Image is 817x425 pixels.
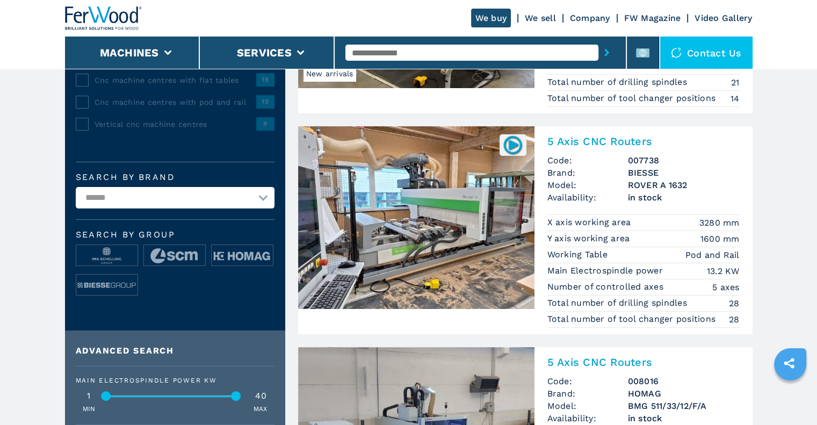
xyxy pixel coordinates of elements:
span: in stock [628,191,740,204]
label: Search by brand [76,173,274,182]
p: Main Electrospindle power [547,265,666,277]
p: Total number of tool changer positions [547,92,719,104]
img: image [212,245,273,266]
p: Total number of tool changer positions [547,313,719,325]
iframe: Chat [771,377,809,417]
a: 5 Axis CNC Routers BIESSE ROVER A 16320077385 Axis CNC RoutersCode:007738Brand:BIESSEModel:ROVER ... [298,126,753,334]
img: 5 Axis CNC Routers BIESSE ROVER A 1632 [298,126,534,309]
button: Machines [100,46,159,59]
h3: BIESSE [628,167,740,179]
span: Code: [547,375,628,387]
div: Contact us [660,37,753,69]
em: Pod and Rail [685,249,740,261]
img: Ferwood [65,6,142,30]
em: 3280 mm [699,217,740,229]
p: MIN [83,405,96,414]
img: image [76,275,138,296]
span: in stock [628,412,740,424]
span: Brand: [547,387,628,400]
h3: 007738 [628,154,740,167]
span: New arrivals [303,66,356,82]
a: FW Magazine [624,13,681,23]
a: We buy [471,9,511,27]
div: Advanced search [76,347,274,355]
h3: ROVER A 1632 [628,179,740,191]
span: Vertical cnc machine centres [95,119,256,129]
span: Search by group [76,230,274,239]
em: 1600 mm [700,233,740,245]
span: 12 [256,95,274,108]
p: Total number of drilling spindles [547,76,690,88]
a: Video Gallery [695,13,752,23]
span: Code: [547,154,628,167]
span: 9 [256,117,274,130]
h3: HOMAG [628,387,740,400]
button: Services [237,46,292,59]
p: Working Table [547,249,611,261]
div: 40 [248,392,274,400]
img: image [76,245,138,266]
span: Model: [547,400,628,412]
p: Number of controlled axes [547,281,667,293]
em: 21 [731,76,740,89]
em: 5 axes [712,281,740,293]
em: 28 [729,313,740,326]
h3: BMG 511/33/12/F/A [628,400,740,412]
button: submit-button [598,40,615,65]
span: Cnc machine centres with pod and rail [95,97,256,107]
span: Cnc machine centres with flat tables [95,75,256,85]
span: Model: [547,179,628,191]
img: Contact us [671,47,682,58]
em: 14 [731,92,740,105]
img: image [144,245,205,266]
p: X axis working area [547,217,634,228]
h3: 008016 [628,375,740,387]
p: Total number of drilling spindles [547,297,690,309]
span: Availability: [547,412,628,424]
a: Company [570,13,610,23]
p: Y axis working area [547,233,633,244]
div: 1 [76,392,103,400]
a: sharethis [776,350,802,377]
h2: 5 Axis CNC Routers [547,356,740,369]
span: 15 [256,73,274,86]
span: Brand: [547,167,628,179]
div: Main Electrospindle power KW [76,377,274,384]
a: We sell [525,13,556,23]
em: 13.2 KW [707,265,740,277]
img: 007738 [502,134,523,155]
span: Availability: [547,191,628,204]
h2: 5 Axis CNC Routers [547,135,740,148]
em: 28 [729,297,740,309]
p: MAX [254,405,267,414]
